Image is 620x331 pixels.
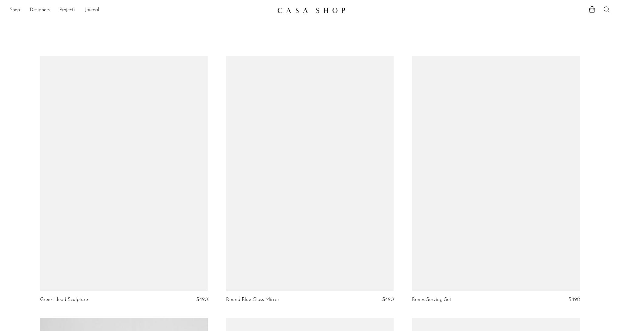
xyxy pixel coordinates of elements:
span: $490 [568,297,580,302]
a: Greek Head Sculpture [40,297,88,302]
a: Round Blue Glass Mirror [226,297,279,302]
a: Journal [85,6,99,14]
a: Shop [10,6,20,14]
span: $490 [196,297,208,302]
span: $490 [382,297,394,302]
a: Designers [30,6,50,14]
a: Projects [59,6,75,14]
nav: Desktop navigation [10,5,272,15]
a: Bones Serving Set [412,297,451,302]
ul: NEW HEADER MENU [10,5,272,15]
